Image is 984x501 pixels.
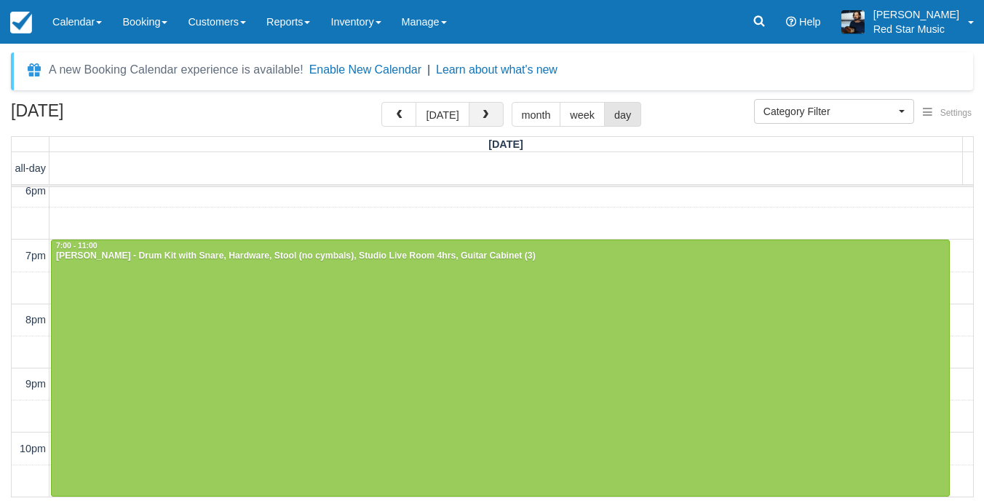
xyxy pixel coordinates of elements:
[25,250,46,261] span: 7pm
[914,103,980,124] button: Settings
[436,63,558,76] a: Learn about what's new
[49,61,303,79] div: A new Booking Calendar experience is available!
[512,102,561,127] button: month
[309,63,421,77] button: Enable New Calendar
[56,242,98,250] span: 7:00 - 11:00
[55,250,945,262] div: [PERSON_NAME] - Drum Kit with Snare, Hardware, Stool (no cymbals), Studio Live Room 4hrs, Guitar ...
[20,443,46,454] span: 10pm
[10,12,32,33] img: checkfront-main-nav-mini-logo.png
[11,102,195,129] h2: [DATE]
[754,99,914,124] button: Category Filter
[51,240,950,497] a: 7:00 - 11:00[PERSON_NAME] - Drum Kit with Snare, Hardware, Stool (no cymbals), Studio Live Room 4...
[763,104,895,119] span: Category Filter
[940,108,972,118] span: Settings
[25,185,46,197] span: 6pm
[427,63,430,76] span: |
[604,102,641,127] button: day
[873,7,959,22] p: [PERSON_NAME]
[786,17,796,27] i: Help
[25,314,46,326] span: 8pm
[416,102,469,127] button: [DATE]
[799,16,821,28] span: Help
[25,378,46,390] span: 9pm
[873,22,959,36] p: Red Star Music
[560,102,605,127] button: week
[15,162,46,174] span: all-day
[488,138,523,150] span: [DATE]
[841,10,865,33] img: A1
